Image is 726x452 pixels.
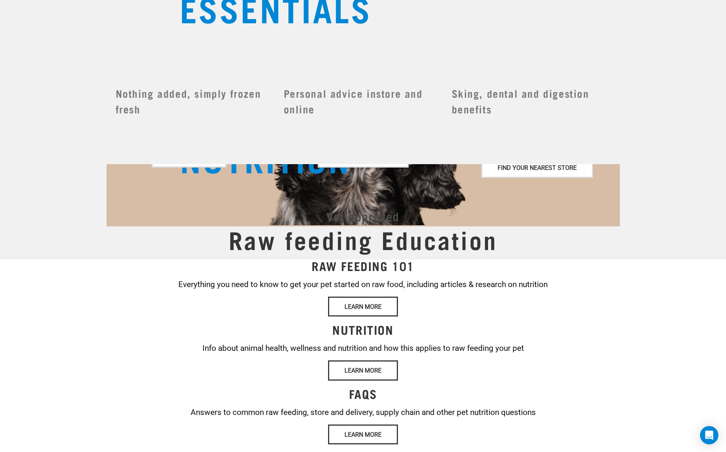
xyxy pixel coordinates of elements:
[107,323,620,336] h3: NUTRITION
[284,86,443,117] h3: Personal advice instore and online
[116,86,275,117] h3: Nothing added, simply frozen fresh
[328,360,398,380] a: Learn More
[107,225,620,253] h1: Raw feeding Education
[481,158,593,178] a: Find your nearest store
[107,387,620,400] h3: FAQS
[328,297,398,316] a: Learn More
[107,259,620,273] h3: RAW FEEDING 101
[328,425,398,444] a: Learn More
[107,407,620,418] p: Answers to common raw feeding, store and delivery, supply chain and other pet nutrition questions
[700,426,718,444] div: Open Intercom Messenger
[107,279,620,291] p: Everything you need to know to get your pet started on raw food, including articles & research on...
[107,342,620,354] p: Info about animal health, wellness and nutrition and how this applies to raw feeding your pet
[452,86,611,117] h3: Sking, dental and digestion benefits
[107,208,620,224] h2: Vet approved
